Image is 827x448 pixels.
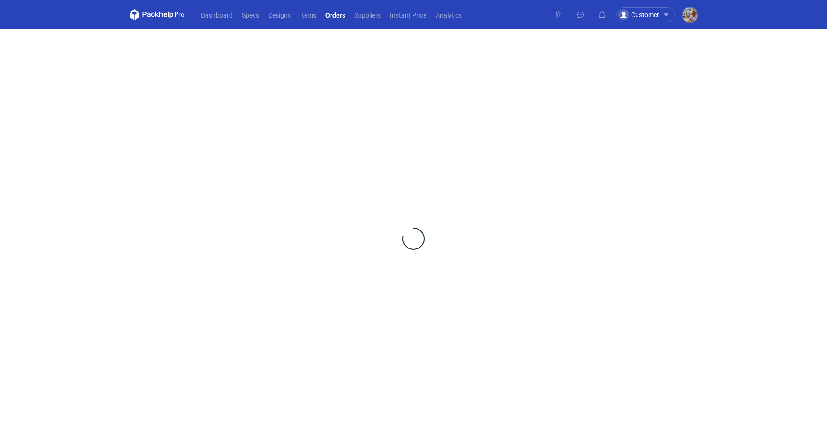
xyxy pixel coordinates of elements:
button: Customer [616,7,682,22]
a: Dashboard [196,9,237,20]
a: Orders [321,9,350,20]
div: Customer [618,9,659,20]
a: Designs [264,9,295,20]
a: Items [295,9,321,20]
svg: Packhelp Pro [130,9,185,20]
a: Suppliers [350,9,385,20]
a: Specs [237,9,264,20]
img: Michał Palasek [682,7,697,23]
a: Analytics [431,9,467,20]
a: Instant Price [385,9,431,20]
